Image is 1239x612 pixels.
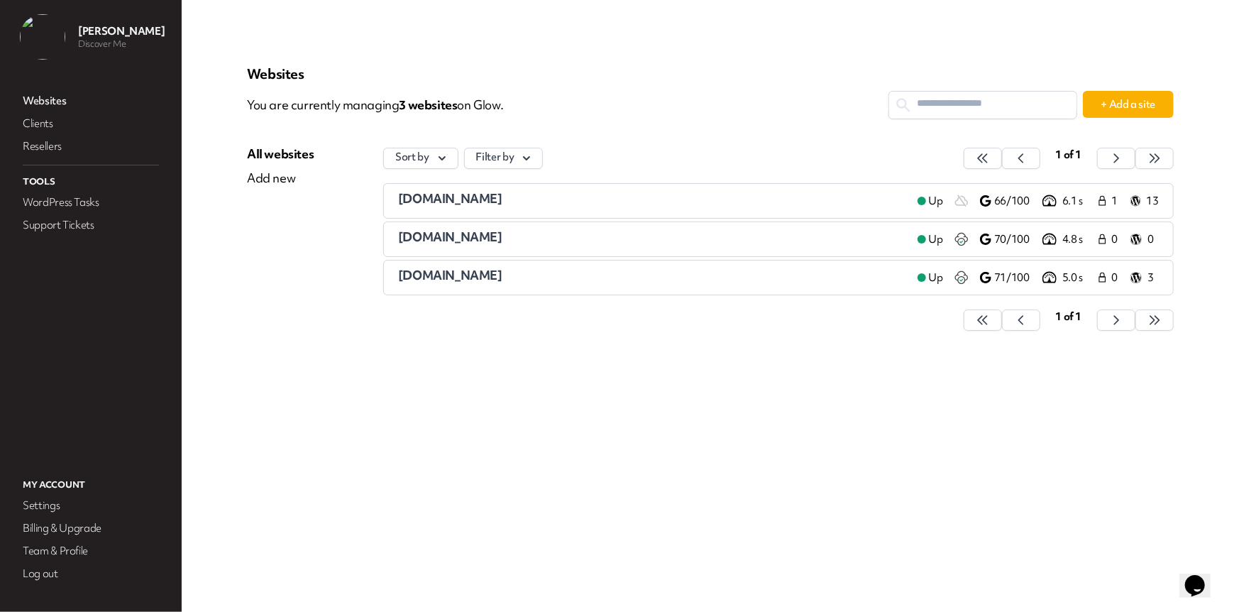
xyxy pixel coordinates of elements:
a: Team & Profile [20,541,162,561]
p: 13 [1147,195,1159,207]
a: Up [906,269,954,286]
a: 13 [1130,192,1159,209]
button: + Add a site [1083,91,1174,118]
a: Clients [20,114,162,133]
a: Billing & Upgrade [20,518,162,538]
span: 1 of 1 [1056,148,1082,162]
p: Websites [247,65,1174,82]
a: 71/100 5.0 s [980,269,1096,286]
span: Up [929,272,943,283]
button: Filter by [464,148,544,169]
span: Up [929,234,943,245]
span: [DOMAIN_NAME] [398,229,502,245]
a: Settings [20,496,162,515]
p: You are currently managing on Glow. [247,91,888,119]
a: 0 [1096,231,1125,248]
p: 4.8 s [1062,234,1096,245]
a: 66/100 6.1 s [980,192,1096,209]
a: 1 [1096,192,1125,209]
button: Sort by [383,148,458,169]
a: 70/100 4.8 s [980,231,1096,248]
a: 0 [1130,231,1159,248]
p: 66/100 [994,195,1040,207]
p: 3 [1147,272,1159,283]
span: 0 [1111,234,1122,245]
span: 1 [1111,195,1122,207]
span: [DOMAIN_NAME] [398,267,502,283]
p: 0 [1147,234,1159,245]
a: Up [906,192,954,209]
a: Up [906,231,954,248]
a: 0 [1096,269,1125,286]
p: My Account [20,477,162,493]
p: 71/100 [994,272,1040,283]
a: Websites [20,91,162,111]
a: Resellers [20,136,162,156]
span: 1 of 1 [1056,310,1082,324]
a: Log out [20,564,162,584]
p: [PERSON_NAME] [78,24,165,38]
a: WordPress Tasks [20,192,162,212]
a: Support Tickets [20,215,162,235]
p: Tools [20,174,162,190]
div: Add new [247,172,314,185]
span: 3 website [400,97,458,113]
span: [DOMAIN_NAME] [398,190,502,207]
p: Discover Me [78,38,165,50]
p: 70/100 [994,234,1040,245]
span: Up [929,195,943,207]
span: s [452,97,458,113]
a: [DOMAIN_NAME] [398,231,906,248]
span: 0 [1111,272,1122,283]
p: 6.1 s [1062,195,1096,207]
a: [DOMAIN_NAME] [398,269,906,286]
p: 5.0 s [1062,272,1096,283]
a: 3 [1130,269,1159,286]
a: [DOMAIN_NAME] [398,192,906,209]
iframe: chat widget [1179,555,1225,598]
div: All websites [247,148,314,160]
